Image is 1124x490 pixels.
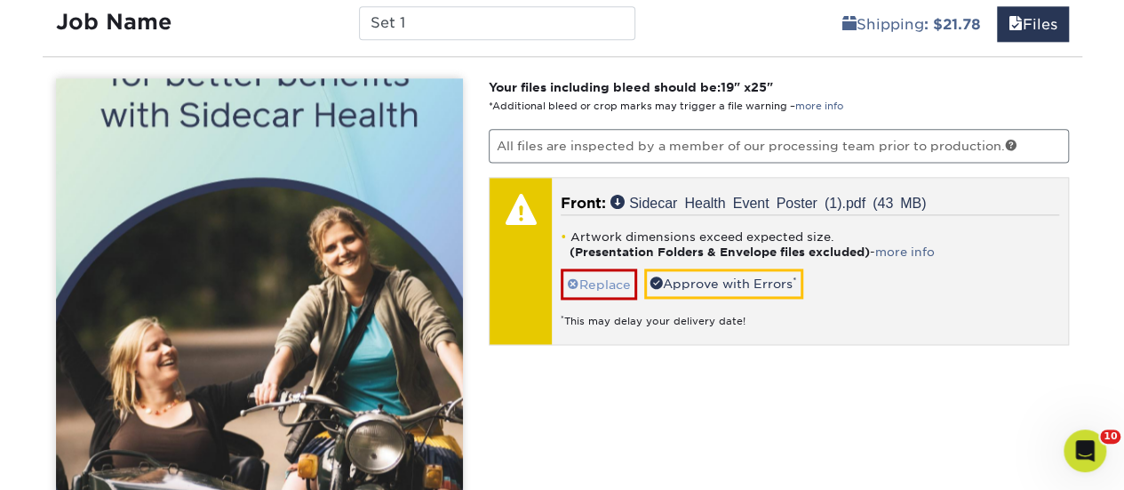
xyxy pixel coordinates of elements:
li: Artwork dimensions exceed expected size. - [561,229,1059,260]
span: Front: [561,195,606,212]
span: 25 [751,80,767,94]
a: Files [997,6,1069,42]
a: Shipping: $21.78 [831,6,992,42]
input: Enter a job name [359,6,635,40]
a: Sidecar Health Event Poster (1).pdf (43 MB) [610,195,926,209]
iframe: Intercom live chat [1064,430,1106,472]
span: 19 [721,80,734,94]
a: Approve with Errors* [644,269,803,299]
span: shipping [842,16,857,33]
span: 10 [1100,430,1120,444]
b: : $21.78 [924,16,981,33]
strong: Your files including bleed should be: " x " [489,80,773,94]
strong: Job Name [56,9,171,35]
div: This may delay your delivery date! [561,300,1059,329]
a: more info [795,100,843,112]
strong: (Presentation Folders & Envelope files excluded) [570,245,870,259]
a: Replace [561,269,637,300]
small: *Additional bleed or crop marks may trigger a file warning – [489,100,843,112]
p: All files are inspected by a member of our processing team prior to production. [489,129,1069,163]
a: more info [875,245,935,259]
span: files [1008,16,1023,33]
